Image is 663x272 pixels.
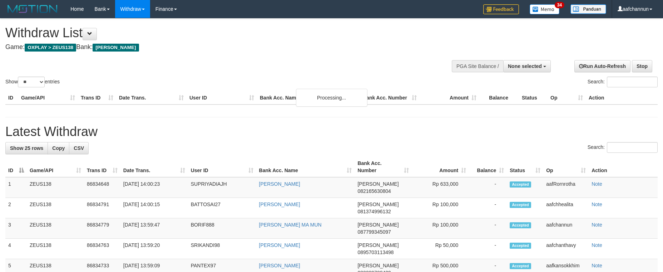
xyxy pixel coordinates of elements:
[5,177,27,198] td: 1
[116,91,187,105] th: Date Trans.
[5,77,60,87] label: Show entries
[412,239,469,259] td: Rp 50,000
[607,77,658,87] input: Search:
[120,218,188,239] td: [DATE] 13:59:47
[52,145,65,151] span: Copy
[543,218,589,239] td: aafchannun
[357,249,394,255] span: Copy 0895703113498 to clipboard
[469,239,507,259] td: -
[355,157,412,177] th: Bank Acc. Number: activate to sort column ascending
[592,181,602,187] a: Note
[296,89,367,107] div: Processing...
[530,4,560,14] img: Button%20Memo.svg
[508,63,542,69] span: None selected
[27,239,84,259] td: ZEUS138
[510,263,531,269] span: Accepted
[607,142,658,153] input: Search:
[357,222,399,228] span: [PERSON_NAME]
[259,242,300,248] a: [PERSON_NAME]
[120,198,188,218] td: [DATE] 14:00:15
[5,44,435,51] h4: Game: Bank:
[519,91,548,105] th: Status
[357,242,399,248] span: [PERSON_NAME]
[5,142,48,154] a: Show 25 rows
[357,209,391,214] span: Copy 081374996132 to clipboard
[78,91,116,105] th: Trans ID
[5,157,27,177] th: ID: activate to sort column descending
[357,181,399,187] span: [PERSON_NAME]
[259,263,300,268] a: [PERSON_NAME]
[503,60,551,72] button: None selected
[5,26,435,40] h1: Withdraw List
[357,229,391,235] span: Copy 087799345097 to clipboard
[5,4,60,14] img: MOTION_logo.png
[469,198,507,218] td: -
[543,239,589,259] td: aafchanthavy
[588,142,658,153] label: Search:
[479,91,519,105] th: Balance
[357,201,399,207] span: [PERSON_NAME]
[543,157,589,177] th: Op: activate to sort column ascending
[120,177,188,198] td: [DATE] 14:00:23
[5,239,27,259] td: 4
[93,44,139,52] span: [PERSON_NAME]
[259,201,300,207] a: [PERSON_NAME]
[543,198,589,218] td: aafchhealita
[574,60,630,72] a: Run Auto-Refresh
[84,239,120,259] td: 86834763
[259,181,300,187] a: [PERSON_NAME]
[5,125,658,139] h1: Latest Withdraw
[120,239,188,259] td: [DATE] 13:59:20
[412,177,469,198] td: Rp 633,000
[84,198,120,218] td: 86834791
[187,91,257,105] th: User ID
[360,91,420,105] th: Bank Acc. Number
[27,177,84,198] td: ZEUS138
[18,91,78,105] th: Game/API
[469,218,507,239] td: -
[27,198,84,218] td: ZEUS138
[420,91,479,105] th: Amount
[25,44,76,52] span: OXPLAY > ZEUS138
[592,222,602,228] a: Note
[188,218,256,239] td: BORIF888
[357,188,391,194] span: Copy 082165630804 to clipboard
[84,218,120,239] td: 86834779
[259,222,322,228] a: [PERSON_NAME] MA MUN
[257,91,360,105] th: Bank Acc. Name
[74,145,84,151] span: CSV
[27,218,84,239] td: ZEUS138
[588,77,658,87] label: Search:
[84,157,120,177] th: Trans ID: activate to sort column ascending
[69,142,89,154] a: CSV
[5,198,27,218] td: 2
[188,157,256,177] th: User ID: activate to sort column ascending
[188,239,256,259] td: SRIKANDI98
[592,242,602,248] a: Note
[412,198,469,218] td: Rp 100,000
[483,4,519,14] img: Feedback.jpg
[555,2,564,8] span: 34
[27,157,84,177] th: Game/API: activate to sort column ascending
[412,157,469,177] th: Amount: activate to sort column ascending
[592,263,602,268] a: Note
[5,91,18,105] th: ID
[18,77,45,87] select: Showentries
[5,218,27,239] td: 3
[586,91,658,105] th: Action
[510,181,531,188] span: Accepted
[412,218,469,239] td: Rp 100,000
[507,157,543,177] th: Status: activate to sort column ascending
[357,263,399,268] span: [PERSON_NAME]
[592,201,602,207] a: Note
[510,243,531,249] span: Accepted
[632,60,652,72] a: Stop
[256,157,355,177] th: Bank Acc. Name: activate to sort column ascending
[188,198,256,218] td: BATTOSAI27
[469,157,507,177] th: Balance: activate to sort column ascending
[10,145,43,151] span: Show 25 rows
[188,177,256,198] td: SUPRIYADIAJH
[469,177,507,198] td: -
[543,177,589,198] td: aafRornrotha
[589,157,658,177] th: Action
